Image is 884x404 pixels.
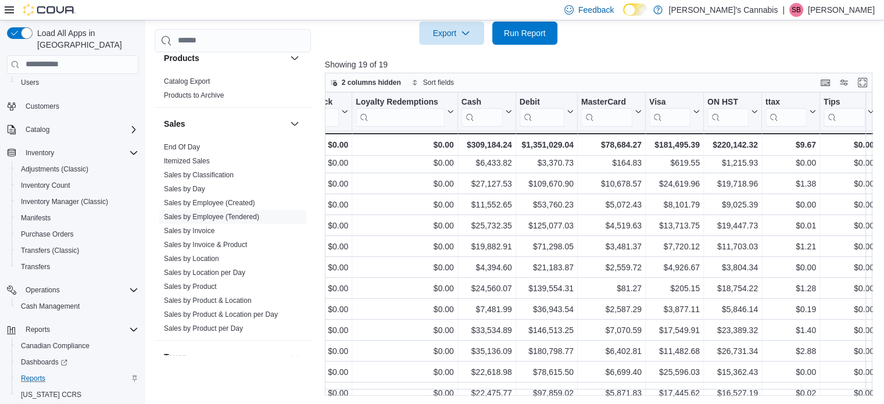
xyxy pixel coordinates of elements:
a: Sales by Day [164,185,205,193]
div: $0.00 [824,177,874,191]
a: Sales by Product & Location per Day [164,310,278,319]
span: Inventory Manager (Classic) [16,195,138,209]
span: Transfers [21,262,50,271]
button: Enter fullscreen [856,76,869,90]
a: Sales by Location per Day [164,269,245,277]
a: Itemized Sales [164,157,210,165]
span: Washington CCRS [16,388,138,402]
div: $0.00 [824,281,874,295]
button: Inventory [2,145,143,161]
div: $3,804.34 [707,260,758,274]
a: Sales by Location [164,255,219,263]
button: Keyboard shortcuts [818,76,832,90]
button: Display options [837,76,851,90]
a: Users [16,76,44,90]
span: Reports [21,374,45,383]
div: $22,618.98 [461,365,511,379]
span: Inventory [26,148,54,158]
div: $0.00 [294,386,348,400]
div: $0.00 [294,239,348,253]
div: $180,798.77 [519,344,573,358]
div: $1.28 [765,281,816,295]
div: Debit [519,96,564,108]
div: $0.00 [824,156,874,170]
div: $10,678.57 [581,177,642,191]
div: Products [155,74,311,107]
span: Sales by Invoice & Product [164,240,247,249]
div: $5,072.43 [581,198,642,212]
button: Debit [519,96,573,126]
div: $33,534.89 [461,323,511,337]
div: $19,882.91 [461,239,511,253]
div: Visa [649,96,690,126]
p: [PERSON_NAME] [808,3,875,17]
span: Sales by Location [164,254,219,263]
span: Canadian Compliance [16,339,138,353]
div: $181,495.39 [649,138,699,152]
span: Customers [26,102,59,111]
div: $7,720.12 [649,239,700,253]
div: Cash [461,96,502,126]
div: $13,713.75 [649,219,700,233]
div: $19,447.73 [707,219,758,233]
div: $1.38 [765,177,816,191]
div: $6,433.82 [461,156,511,170]
span: Transfers (Classic) [16,244,138,258]
div: Sales [155,140,311,340]
div: $1.40 [765,323,816,337]
span: [US_STATE] CCRS [21,390,81,399]
button: Reports [2,321,143,338]
button: Sales [288,117,302,131]
div: $0.00 [824,260,874,274]
span: Cash Management [16,299,138,313]
a: Manifests [16,211,55,225]
span: Catalog Export [164,77,210,86]
div: Tips [823,96,864,108]
button: Purchase Orders [12,226,143,242]
div: $3,370.73 [519,156,573,170]
div: $0.00 [294,323,348,337]
div: $26,731.34 [707,344,758,358]
div: $2.88 [765,344,816,358]
span: Sales by Product & Location [164,296,252,305]
button: MasterCard [581,96,641,126]
span: Operations [26,285,60,295]
span: End Of Day [164,142,200,152]
div: $11,552.65 [461,198,511,212]
div: $25,732.35 [461,219,511,233]
div: Cashback [294,96,339,126]
div: Debit [519,96,564,126]
div: $619.55 [649,156,700,170]
button: Customers [2,98,143,115]
input: Dark Mode [623,3,647,16]
a: Inventory Count [16,178,75,192]
span: Inventory Count [16,178,138,192]
div: $125,077.03 [519,219,573,233]
a: Adjustments (Classic) [16,162,93,176]
h3: Taxes [164,351,187,363]
span: Adjustments (Classic) [16,162,138,176]
div: $0.00 [356,281,454,295]
div: $0.00 [824,344,874,358]
div: $0.00 [823,138,874,152]
button: Run Report [492,22,557,45]
div: $5,871.83 [581,386,642,400]
div: $4,519.63 [581,219,642,233]
div: Shaun Bryan [789,3,803,17]
span: Manifests [16,211,138,225]
div: $8,101.79 [649,198,700,212]
div: $109,670.90 [519,177,573,191]
div: $15,362.43 [707,365,758,379]
span: Dashboards [16,355,138,369]
span: Transfers (Classic) [21,246,79,255]
span: Inventory Count [21,181,70,190]
button: Export [419,22,484,45]
div: $27,127.53 [461,177,511,191]
div: $24,560.07 [461,281,511,295]
button: Visa [649,96,699,126]
div: $139,554.31 [519,281,573,295]
div: $0.00 [824,198,874,212]
div: $0.00 [356,344,454,358]
div: $18,754.22 [707,281,758,295]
